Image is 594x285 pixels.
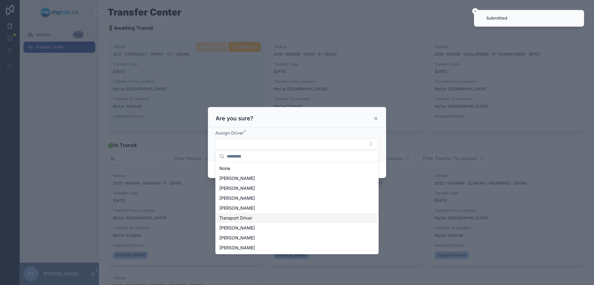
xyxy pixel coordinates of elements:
[219,235,255,241] span: [PERSON_NAME]
[219,245,255,251] span: [PERSON_NAME]
[216,115,253,122] h3: Are you sure?
[217,163,377,173] div: None
[215,130,243,136] span: Assign Driver
[472,8,478,14] button: Close toast
[215,139,379,149] button: Select Button
[219,185,255,191] span: [PERSON_NAME]
[219,225,255,231] span: [PERSON_NAME]
[219,175,255,181] span: [PERSON_NAME]
[486,15,507,21] div: Submitted
[219,205,255,211] span: [PERSON_NAME]
[216,162,378,254] div: Suggestions
[219,195,255,201] span: [PERSON_NAME]
[219,215,252,221] span: Transport Driver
